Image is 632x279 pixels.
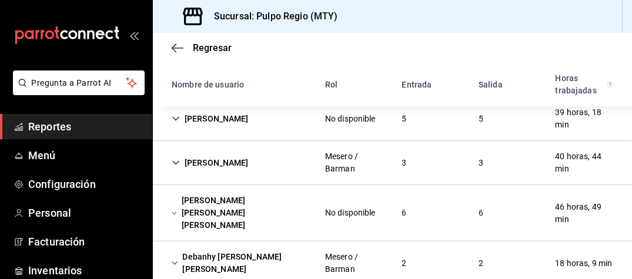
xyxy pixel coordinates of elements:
div: Row [153,141,632,185]
div: Cell [162,108,258,130]
div: Cell [162,190,316,236]
div: Cell [469,108,493,130]
div: HeadCell [469,74,546,96]
div: HeadCell [393,74,470,96]
div: Head [153,63,632,106]
div: HeadCell [546,68,623,102]
button: Pregunta a Parrot AI [13,70,145,95]
div: Mesero / Barman [325,150,383,175]
span: Reportes [28,119,143,135]
div: Cell [316,146,393,180]
button: open_drawer_menu [129,31,139,40]
div: Row [153,97,632,141]
button: Regresar [172,42,232,53]
div: HeadCell [316,74,393,96]
div: No disponible [325,207,376,219]
div: Cell [316,108,385,130]
div: Cell [393,108,416,130]
div: Cell [546,102,623,136]
h3: Sucursal: Pulpo Regio (MTY) [205,9,338,23]
div: Row [153,185,632,241]
div: Cell [393,202,416,224]
div: Cell [546,253,622,274]
span: Facturación [28,234,143,250]
div: HeadCell [162,74,316,96]
div: Cell [546,196,623,230]
div: Cell [546,146,623,180]
div: Cell [316,202,385,224]
div: Cell [469,152,493,174]
span: Personal [28,205,143,221]
span: Configuración [28,176,143,192]
div: Cell [162,152,258,174]
div: Mesero / Barman [325,251,383,275]
div: Cell [393,253,416,274]
svg: El total de horas trabajadas por usuario es el resultado de la suma redondeada del registro de ho... [607,80,613,89]
span: Regresar [193,42,232,53]
div: No disponible [325,113,376,125]
div: Cell [393,152,416,174]
div: Cell [469,253,493,274]
span: Inventarios [28,263,143,278]
span: Menú [28,147,143,163]
div: Cell [469,202,493,224]
span: Pregunta a Parrot AI [32,77,126,89]
a: Pregunta a Parrot AI [8,85,145,98]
